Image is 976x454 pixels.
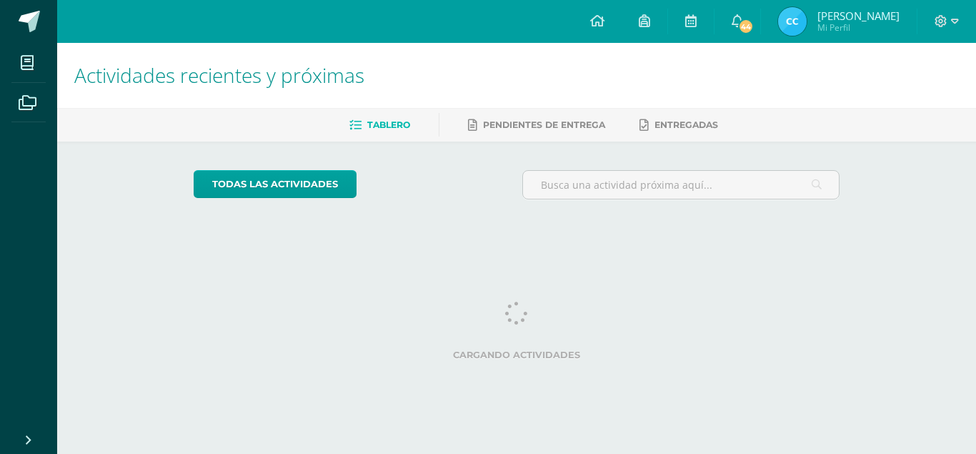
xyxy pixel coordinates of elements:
span: Mi Perfil [817,21,900,34]
span: Actividades recientes y próximas [74,61,364,89]
a: Tablero [349,114,410,137]
a: Entregadas [639,114,718,137]
span: 44 [737,19,753,34]
a: Pendientes de entrega [468,114,605,137]
input: Busca una actividad próxima aquí... [523,171,840,199]
span: Entregadas [654,119,718,130]
a: todas las Actividades [194,170,357,198]
span: [PERSON_NAME] [817,9,900,23]
span: Tablero [367,119,410,130]
img: 1938b59dc778e23e718626767c3419c6.png [778,7,807,36]
span: Pendientes de entrega [483,119,605,130]
label: Cargando actividades [194,350,840,360]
